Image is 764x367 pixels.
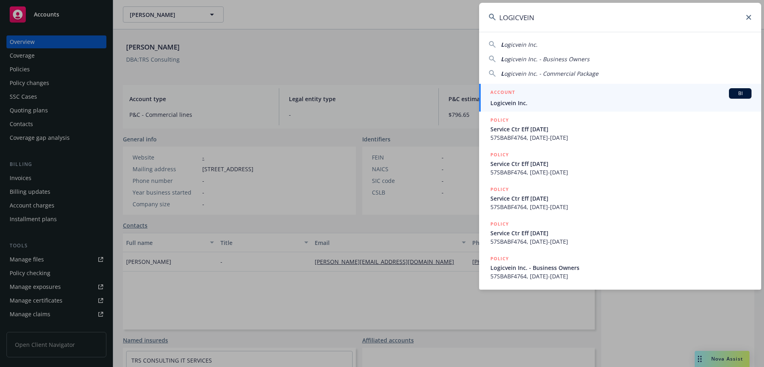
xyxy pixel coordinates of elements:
[490,272,752,280] span: 57SBABF4764, [DATE]-[DATE]
[479,216,761,250] a: POLICYService Ctr Eff [DATE]57SBABF4764, [DATE]-[DATE]
[504,55,590,63] span: ogicvein Inc. - Business Owners
[479,181,761,216] a: POLICYService Ctr Eff [DATE]57SBABF4764, [DATE]-[DATE]
[490,203,752,211] span: 57SBABF4764, [DATE]-[DATE]
[504,70,598,77] span: ogicvein Inc. - Commercial Package
[490,263,752,272] span: Logicvein Inc. - Business Owners
[479,250,761,285] a: POLICYLogicvein Inc. - Business Owners57SBABF4764, [DATE]-[DATE]
[490,160,752,168] span: Service Ctr Eff [DATE]
[490,125,752,133] span: Service Ctr Eff [DATE]
[490,151,509,159] h5: POLICY
[504,41,538,48] span: ogicvein Inc.
[490,99,752,107] span: Logicvein Inc.
[490,185,509,193] h5: POLICY
[490,255,509,263] h5: POLICY
[479,84,761,112] a: ACCOUNTBILogicvein Inc.
[490,88,515,98] h5: ACCOUNT
[479,3,761,32] input: Search...
[732,90,748,97] span: BI
[490,237,752,246] span: 57SBABF4764, [DATE]-[DATE]
[501,55,504,63] span: L
[490,194,752,203] span: Service Ctr Eff [DATE]
[479,112,761,146] a: POLICYService Ctr Eff [DATE]57SBABF4764, [DATE]-[DATE]
[501,70,504,77] span: L
[479,146,761,181] a: POLICYService Ctr Eff [DATE]57SBABF4764, [DATE]-[DATE]
[490,133,752,142] span: 57SBABF4764, [DATE]-[DATE]
[490,168,752,176] span: 57SBABF4764, [DATE]-[DATE]
[490,229,752,237] span: Service Ctr Eff [DATE]
[490,220,509,228] h5: POLICY
[490,116,509,124] h5: POLICY
[501,41,504,48] span: L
